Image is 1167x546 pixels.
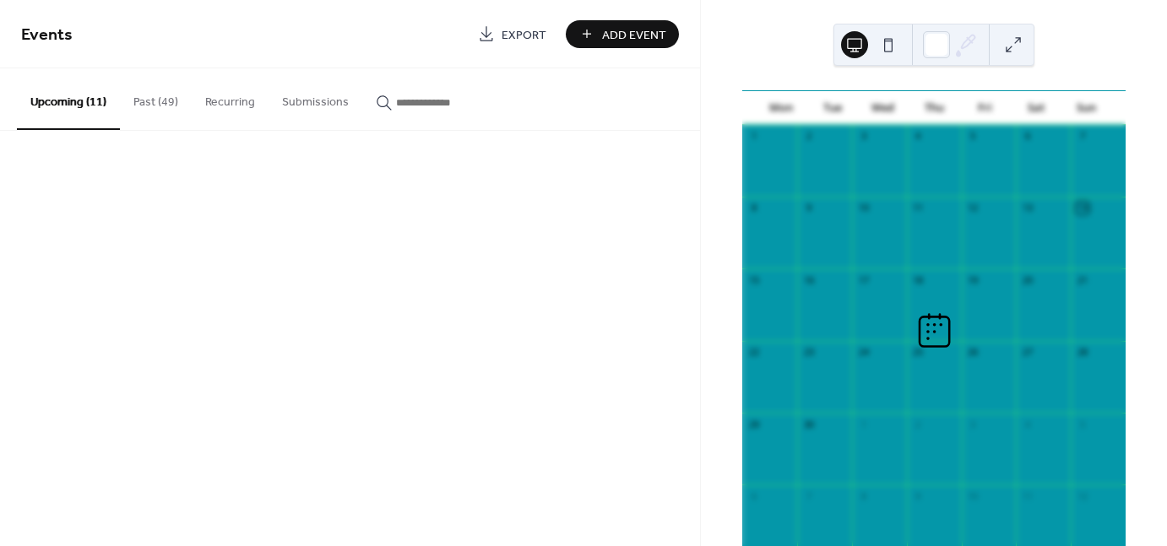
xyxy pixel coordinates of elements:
button: Past (49) [120,68,192,128]
div: 9 [802,202,815,214]
div: 2 [912,418,925,430]
span: Export [502,26,546,44]
div: 23 [802,346,815,359]
div: 3 [967,418,980,430]
div: 18 [912,273,925,286]
div: 17 [857,273,870,286]
a: Export [465,20,559,48]
div: 8 [747,202,760,214]
div: 5 [967,130,980,143]
div: 4 [1021,418,1034,430]
div: 20 [1021,273,1034,286]
div: Mon [756,91,806,125]
div: 2 [802,130,815,143]
button: Recurring [192,68,269,128]
div: Wed [858,91,909,125]
span: Add Event [602,26,666,44]
div: 19 [967,273,980,286]
div: 1 [747,130,760,143]
div: 7 [802,489,815,502]
div: 14 [1076,202,1088,214]
div: 13 [1021,202,1034,214]
div: Thu [909,91,959,125]
div: 5 [1076,418,1088,430]
span: Events [21,19,73,51]
div: 9 [912,489,925,502]
div: 28 [1076,346,1088,359]
div: 6 [1021,130,1034,143]
div: 8 [857,489,870,502]
div: 25 [912,346,925,359]
div: 3 [857,130,870,143]
div: 30 [802,418,815,430]
div: Fri [959,91,1010,125]
div: 16 [802,273,815,286]
div: 1 [857,418,870,430]
button: Submissions [269,68,362,128]
div: 29 [747,418,760,430]
div: 26 [967,346,980,359]
div: 21 [1076,273,1088,286]
div: Sat [1010,91,1061,125]
div: 12 [1076,489,1088,502]
div: 11 [1021,489,1034,502]
div: 24 [857,346,870,359]
div: 12 [967,202,980,214]
div: 10 [967,489,980,502]
div: 27 [1021,346,1034,359]
div: 4 [912,130,925,143]
div: 22 [747,346,760,359]
div: 10 [857,202,870,214]
div: 6 [747,489,760,502]
button: Add Event [566,20,679,48]
div: 15 [747,273,760,286]
div: Tue [806,91,857,125]
button: Upcoming (11) [17,68,120,130]
div: 11 [912,202,925,214]
div: Sun [1061,91,1112,125]
div: 7 [1076,130,1088,143]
